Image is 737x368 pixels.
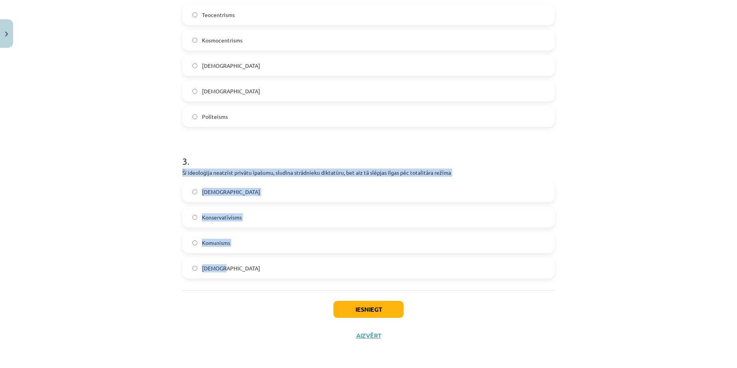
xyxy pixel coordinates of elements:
[192,63,197,68] input: [DEMOGRAPHIC_DATA]
[202,11,235,19] span: Teocentrisms
[202,62,260,70] span: [DEMOGRAPHIC_DATA]
[182,142,555,166] h1: 3 .
[192,240,197,245] input: Komunisms
[192,266,197,271] input: [DEMOGRAPHIC_DATA]
[192,189,197,194] input: [DEMOGRAPHIC_DATA]
[202,264,260,272] span: [DEMOGRAPHIC_DATA]
[5,32,8,37] img: icon-close-lesson-0947bae3869378f0d4975bcd49f059093ad1ed9edebbc8119c70593378902aed.svg
[202,87,260,95] span: [DEMOGRAPHIC_DATA]
[192,114,197,119] input: Politeisms
[192,12,197,17] input: Teocentrisms
[182,169,555,177] p: Šī ideoloģija neatzīst privātu īpašumu, sludina strādnieku diktatūru, bet aiz tā slēpjas ilgas pē...
[202,36,242,44] span: Kosmocentrisms
[354,332,383,339] button: Aizvērt
[202,113,228,121] span: Politeisms
[192,215,197,220] input: Konservatīvisms
[202,239,230,247] span: Komunisms
[333,301,404,318] button: Iesniegt
[202,188,260,196] span: [DEMOGRAPHIC_DATA]
[202,213,242,221] span: Konservatīvisms
[192,89,197,94] input: [DEMOGRAPHIC_DATA]
[192,38,197,43] input: Kosmocentrisms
